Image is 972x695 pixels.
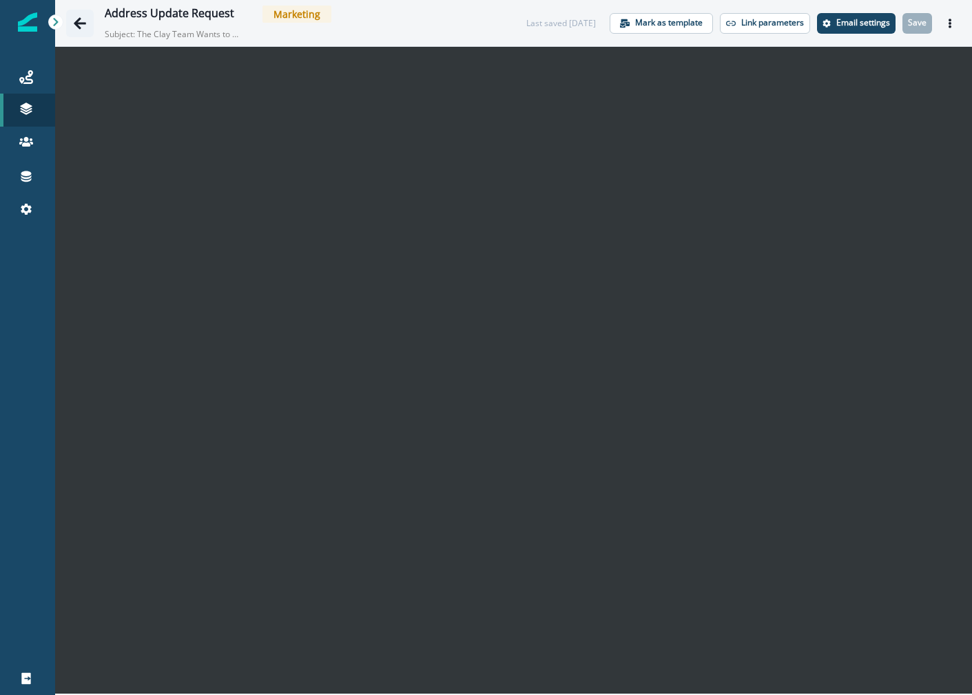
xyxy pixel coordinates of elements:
button: Actions [939,13,961,34]
p: Email settings [836,18,890,28]
button: Save [902,13,932,34]
div: Address Update Request [105,7,234,22]
div: Last saved [DATE] [526,17,596,30]
button: Settings [817,13,896,34]
p: Subject: The Clay Team Wants to Send You a Gift! [105,23,242,41]
button: Mark as template [610,13,713,34]
button: Link parameters [720,13,810,34]
p: Save [908,18,927,28]
span: Marketing [262,6,331,23]
button: Go back [66,10,94,37]
p: Link parameters [741,18,804,28]
p: Mark as template [635,18,703,28]
img: Inflection [18,12,37,32]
